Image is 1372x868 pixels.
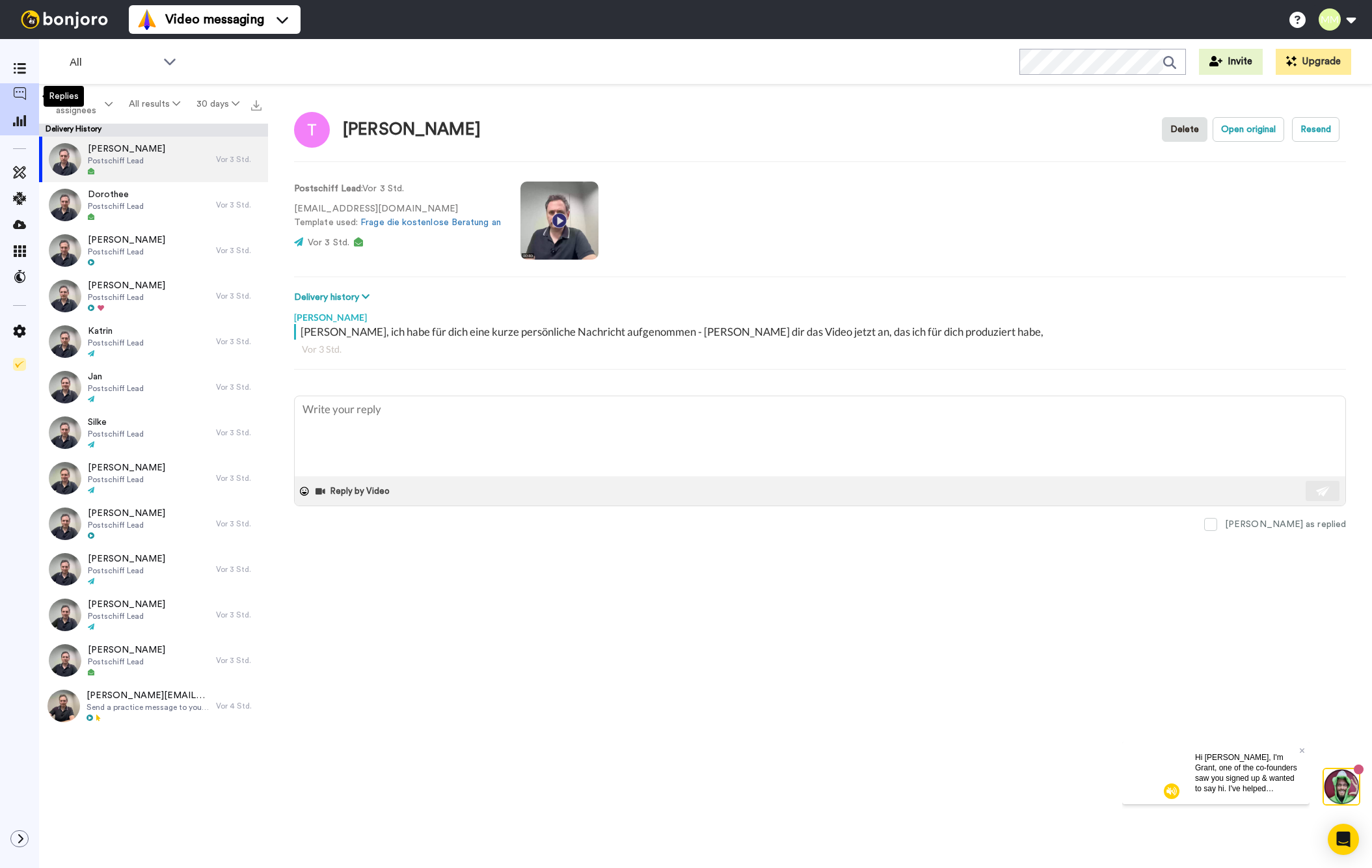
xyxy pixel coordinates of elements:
img: bj-logo-header-white.svg [16,10,113,29]
img: Checklist.svg [13,358,26,371]
div: Vor 3 Std. [302,343,1338,356]
img: c9ac8e0c-e0c0-43c9-838e-ab39835217ef-thumb.jpg [49,325,81,358]
img: ce05eed9-5b62-4b8d-8cd9-485d21a50531-thumb.jpg [49,553,81,586]
a: [PERSON_NAME]Postschiff LeadVor 3 Std. [39,228,268,273]
a: [PERSON_NAME]Postschiff LeadVor 3 Std. [39,638,268,683]
span: Postschiff Lead [88,611,165,621]
span: [PERSON_NAME] [88,598,165,611]
button: Open original [1213,117,1284,142]
span: Postschiff Lead [88,338,144,348]
a: [PERSON_NAME][EMAIL_ADDRESS][DOMAIN_NAME]Send a practice message to yourselfVor 4 Std. [39,683,268,729]
img: 7d0fd690-e06f-4371-a11e-f836345ee58d-thumb.jpg [49,234,81,267]
a: [PERSON_NAME]Postschiff LeadVor 3 Std. [39,592,268,638]
a: [PERSON_NAME]Postschiff LeadVor 3 Std. [39,455,268,501]
div: Vor 4 Std. [216,701,262,711]
p: [EMAIL_ADDRESS][DOMAIN_NAME] Template used: [294,202,501,230]
img: 2553a473-ac1d-4f7c-9c7f-e19aa11c30cb-thumb.jpg [49,508,81,540]
div: Vor 3 Std. [216,655,262,666]
a: [PERSON_NAME]Postschiff LeadVor 3 Std. [39,501,268,547]
div: Vor 3 Std. [216,245,262,256]
span: [PERSON_NAME] [88,507,165,520]
img: send-white.svg [1316,486,1330,496]
span: Postschiff Lead [88,292,165,303]
span: Postschiff Lead [88,201,144,211]
img: 78ae047d-c84f-40e6-908e-5cfec37079b6-thumb.jpg [49,280,81,312]
button: Invite [1199,49,1263,75]
div: Delivery History [39,124,268,137]
div: Vor 3 Std. [216,336,262,347]
div: [PERSON_NAME] [343,120,481,139]
img: 0866796e-3a12-4fbb-ab94-3dc5ad1134cc-thumb.jpg [49,143,81,176]
div: Vor 3 Std. [216,610,262,620]
a: [PERSON_NAME]Postschiff LeadVor 3 Std. [39,273,268,319]
span: Video messaging [165,10,264,29]
span: Katrin [88,325,144,338]
img: f5c318ef-be6a-40a6-b9aa-bb4b91f9b62d-thumb.jpg [49,644,81,677]
img: mute-white.svg [42,42,57,57]
button: Resend [1292,117,1339,142]
img: 017453d8-4405-45d7-bf36-ce3c7a8e5196-thumb.jpg [49,371,81,403]
div: Vor 3 Std. [216,427,262,438]
span: [PERSON_NAME] [88,461,165,474]
div: [PERSON_NAME] as replied [1225,518,1346,531]
button: Reply by Video [314,481,394,501]
img: 021b47b6-3524-41f3-a8b0-93a1009c54af-thumb.jpg [47,690,80,722]
span: Postschiff Lead [88,565,165,576]
span: [PERSON_NAME] [88,234,165,247]
button: Delivery history [294,290,373,305]
span: Jan [88,370,144,383]
span: [PERSON_NAME] [88,142,165,156]
img: a662612d-6739-4b81-a374-c1930ceb7a30-thumb.jpg [49,189,81,221]
button: All results [121,92,189,116]
span: [PERSON_NAME][EMAIL_ADDRESS][DOMAIN_NAME] [87,689,209,702]
div: Vor 3 Std. [216,564,262,575]
span: [PERSON_NAME] [88,644,165,657]
span: Postschiff Lead [88,657,165,667]
strong: Postschiff Lead [294,184,361,193]
img: export.svg [251,100,262,111]
div: Open Intercom Messenger [1328,824,1359,855]
span: Postschiff Lead [88,156,165,166]
img: vm-color.svg [137,9,157,30]
div: Replies [44,86,84,107]
a: SilkePostschiff LeadVor 3 Std. [39,410,268,455]
span: All [70,55,157,70]
div: Vor 3 Std. [216,519,262,529]
a: JanPostschiff LeadVor 3 Std. [39,364,268,410]
button: Upgrade [1276,49,1351,75]
img: Image of Thomas [294,112,330,148]
span: Postschiff Lead [88,429,144,439]
span: Silke [88,416,144,429]
a: [PERSON_NAME]Postschiff LeadVor 3 Std. [39,547,268,592]
span: Postschiff Lead [88,474,165,485]
span: Hi [PERSON_NAME], I'm Grant, one of the co-founders saw you signed up & wanted to say hi. I've he... [73,11,175,114]
img: f0c4ba80-73ef-4f62-be04-74673b68571b-thumb.jpg [49,462,81,495]
span: [PERSON_NAME] [88,552,165,565]
div: Vor 3 Std. [216,291,262,301]
span: Vor 3 Std. [308,238,349,247]
button: Delete [1162,117,1207,142]
span: Send a practice message to yourself [87,702,209,712]
a: Frage die kostenlose Beratung an [360,218,501,227]
button: Export all results that match these filters now. [247,94,265,114]
a: DorotheePostschiff LeadVor 3 Std. [39,182,268,228]
p: : Vor 3 Std. [294,182,501,196]
span: Postschiff Lead [88,383,144,394]
a: [PERSON_NAME]Postschiff LeadVor 3 Std. [39,137,268,182]
span: [PERSON_NAME] [88,279,165,292]
button: 30 days [188,92,247,116]
div: Vor 3 Std. [216,154,262,165]
span: Dorothee [88,188,144,201]
div: Vor 3 Std. [216,200,262,210]
div: Vor 3 Std. [216,473,262,483]
div: [PERSON_NAME] [294,305,1346,324]
div: Vor 3 Std. [216,382,262,392]
span: Postschiff Lead [88,247,165,257]
a: KatrinPostschiff LeadVor 3 Std. [39,319,268,364]
span: Postschiff Lead [88,520,165,530]
img: 7b986708-fd6b-4ef3-914e-9336e7fd0f37-thumb.jpg [49,416,81,449]
img: 3183ab3e-59ed-45f6-af1c-10226f767056-1659068401.jpg [1,3,36,38]
img: 1801e717-be47-41e7-8158-01e550fd580a-thumb.jpg [49,599,81,631]
div: [PERSON_NAME], ich habe für dich eine kurze persönliche Nachricht aufgenommen - [PERSON_NAME] dir... [301,324,1343,340]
